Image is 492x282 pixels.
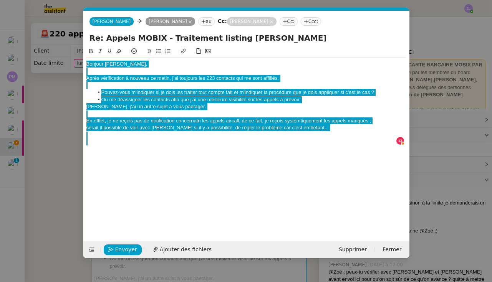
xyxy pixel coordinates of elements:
span: Envoyer [115,245,137,254]
span: [PERSON_NAME] [93,19,131,24]
button: Supprimer [334,244,371,255]
nz-tag: [PERSON_NAME] [146,17,195,26]
strong: Cc: [218,18,227,24]
input: Subject [89,32,403,44]
div: Après vérification à nouveau ce matin, j'ai toujours les 223 contacts qui me sont affiliés. [86,75,406,82]
nz-tag: au [198,17,215,26]
div: serait il possible de voir avec [PERSON_NAME] si il y a possibilité de régler le problème car c'e... [86,124,406,131]
div: Bonjour [PERSON_NAME], [86,61,406,68]
div: En efffet, je ne reçois pas de notification concernatn les appels aircall, de ce fait, je reçois ... [86,117,406,124]
span: Supprimer [339,245,367,254]
nz-tag: Cc: [280,17,298,26]
button: Ajouter des fichiers [148,244,216,255]
span: Ajouter des fichiers [160,245,212,254]
li: Ou me déassigner les contacts afin que j'ai une meilleure visibilité sur les appels à prévoir. [94,96,406,103]
li: Pouvez-vous m'indiquer si je dois les traiter tout compte fait et m'indiquer la procédure que je ... [94,89,406,96]
button: Envoyer [104,244,142,255]
nz-tag: Ccc: [301,17,321,26]
div: [PERSON_NAME], j'ai un autre sujet à vous paetager. [86,103,406,110]
span: Fermer [383,245,401,254]
nz-tag: [PERSON_NAME] [227,17,277,26]
button: Fermer [378,244,406,255]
